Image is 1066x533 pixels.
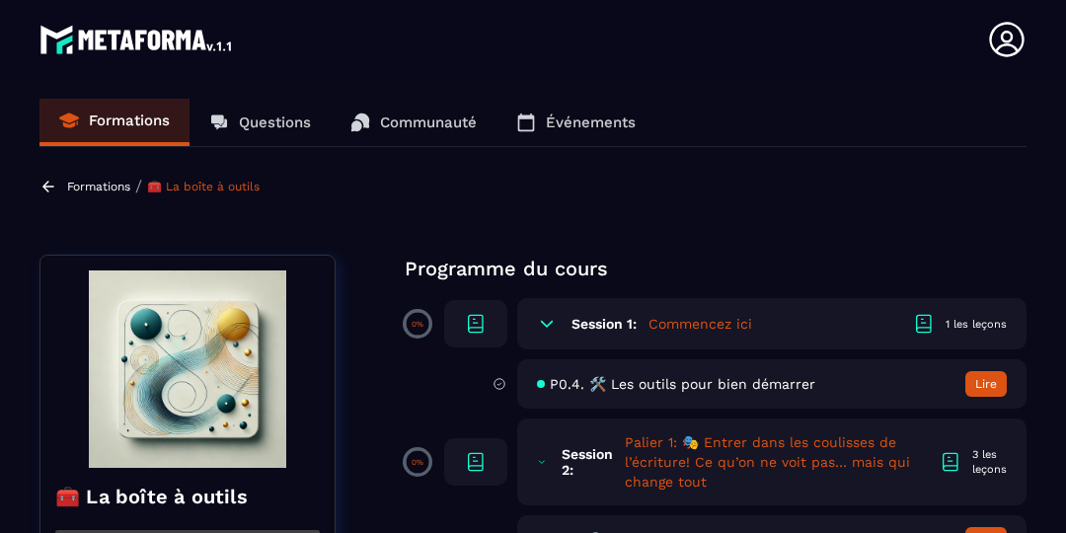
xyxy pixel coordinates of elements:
[55,483,320,510] h4: 🧰 La boîte à outils
[190,99,331,146] a: Questions
[412,458,423,467] p: 0%
[496,99,655,146] a: Événements
[39,99,190,146] a: Formations
[147,180,260,193] a: 🧰 La boîte à outils
[946,317,1007,332] div: 1 les leçons
[380,114,477,131] p: Communauté
[648,314,752,334] h5: Commencez ici
[239,114,311,131] p: Questions
[562,446,613,478] h6: Session 2:
[571,316,637,332] h6: Session 1:
[412,320,423,329] p: 0%
[67,180,130,193] a: Formations
[135,177,142,195] span: /
[965,371,1007,397] button: Lire
[39,20,235,59] img: logo
[972,447,1007,477] div: 3 les leçons
[550,376,815,392] span: P0.4. 🛠️ Les outils pour bien démarrer
[55,270,320,468] img: banner
[405,255,1027,282] p: Programme du cours
[89,112,170,129] p: Formations
[625,432,939,492] h5: Palier 1: 🎭 Entrer dans les coulisses de l’écriture! Ce qu’on ne voit pas… mais qui change tout
[546,114,636,131] p: Événements
[331,99,496,146] a: Communauté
